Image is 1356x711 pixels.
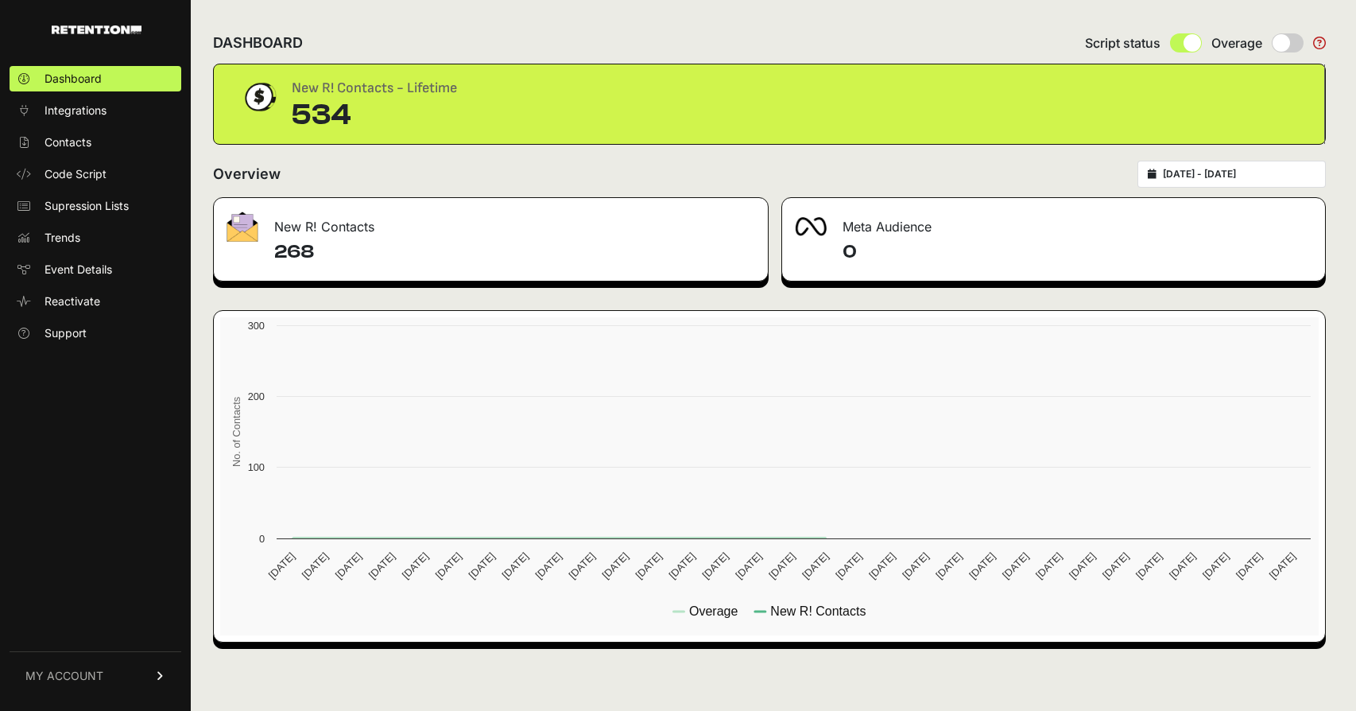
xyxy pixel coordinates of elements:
img: dollar-coin-05c43ed7efb7bc0c12610022525b4bbbb207c7efeef5aecc26f025e68dcafac9.png [239,77,279,117]
text: [DATE] [766,550,797,581]
a: Trends [10,225,181,251]
text: 300 [248,320,265,332]
text: [DATE] [1167,550,1198,581]
a: MY ACCOUNT [10,651,181,700]
span: Dashboard [45,71,102,87]
a: Supression Lists [10,193,181,219]
text: 100 [248,461,265,473]
text: [DATE] [433,550,464,581]
text: [DATE] [333,550,364,581]
text: [DATE] [833,550,864,581]
a: Contacts [10,130,181,155]
text: [DATE] [866,550,897,581]
text: [DATE] [900,550,931,581]
text: [DATE] [699,550,730,581]
div: New R! Contacts - Lifetime [292,77,457,99]
text: [DATE] [600,550,631,581]
text: [DATE] [500,550,531,581]
text: Overage [689,604,738,618]
text: [DATE] [1100,550,1131,581]
a: Reactivate [10,289,181,314]
text: [DATE] [266,550,297,581]
text: [DATE] [800,550,831,581]
div: 534 [292,99,457,131]
text: [DATE] [300,550,331,581]
text: [DATE] [467,550,498,581]
text: [DATE] [666,550,697,581]
text: [DATE] [1067,550,1098,581]
span: Support [45,325,87,341]
text: No. of Contacts [231,397,242,467]
text: 200 [248,390,265,402]
h4: 268 [274,239,755,265]
text: [DATE] [1267,550,1298,581]
text: [DATE] [967,550,998,581]
text: [DATE] [1000,550,1031,581]
text: [DATE] [1234,550,1265,581]
text: [DATE] [400,550,431,581]
span: Code Script [45,166,107,182]
span: MY ACCOUNT [25,668,103,684]
a: Integrations [10,98,181,123]
h2: Overview [213,163,281,185]
img: fa-meta-2f981b61bb99beabf952f7030308934f19ce035c18b003e963880cc3fabeebb7.png [795,217,827,236]
text: New R! Contacts [770,604,866,618]
text: [DATE] [1133,550,1164,581]
span: Trends [45,230,80,246]
span: Contacts [45,134,91,150]
img: fa-envelope-19ae18322b30453b285274b1b8af3d052b27d846a4fbe8435d1a52b978f639a2.png [227,212,258,242]
h4: 0 [843,239,1312,265]
h2: DASHBOARD [213,32,303,54]
a: Dashboard [10,66,181,91]
text: [DATE] [533,550,564,581]
a: Event Details [10,257,181,282]
span: Supression Lists [45,198,129,214]
span: Script status [1085,33,1160,52]
text: [DATE] [933,550,964,581]
span: Reactivate [45,293,100,309]
text: [DATE] [1200,550,1231,581]
div: New R! Contacts [214,198,768,246]
text: [DATE] [567,550,598,581]
text: 0 [259,533,265,545]
text: [DATE] [633,550,664,581]
a: Support [10,321,181,346]
text: [DATE] [366,550,397,581]
img: Retention.com [52,25,141,34]
span: Event Details [45,262,112,278]
span: Integrations [45,103,107,118]
a: Code Script [10,161,181,187]
text: [DATE] [733,550,764,581]
span: Overage [1211,33,1262,52]
text: [DATE] [1033,550,1064,581]
div: Meta Audience [782,198,1325,246]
